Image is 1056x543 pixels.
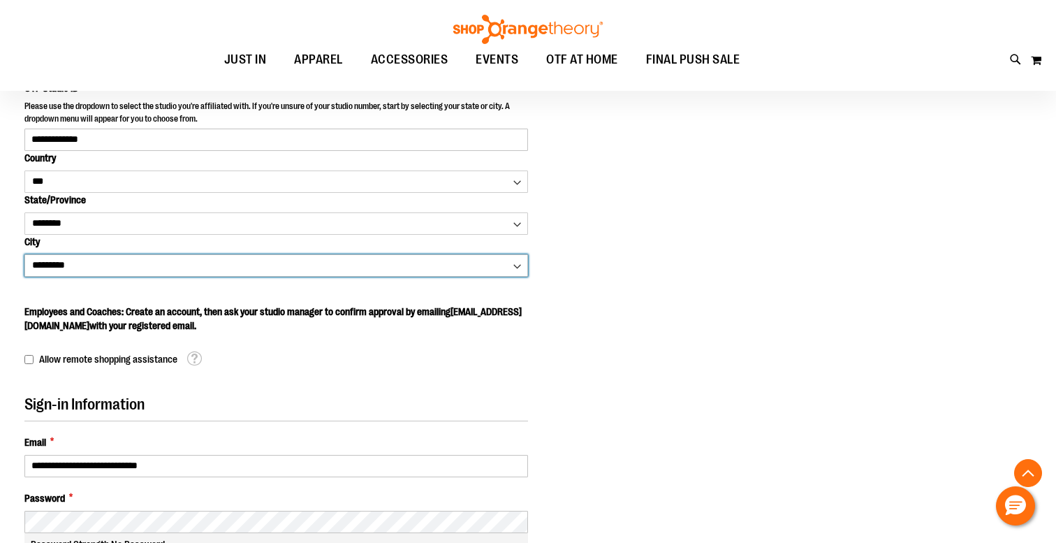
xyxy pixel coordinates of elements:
span: Allow remote shopping assistance [39,354,177,365]
span: Sign-in Information [24,396,145,413]
a: JUST IN [210,44,281,76]
span: City [24,236,40,247]
span: FINAL PUSH SALE [646,44,740,75]
p: Please use the dropdown to select the studio you're affiliated with. If you're unsure of your stu... [24,101,528,128]
span: OTF AT HOME [546,44,618,75]
a: EVENTS [462,44,532,76]
span: ACCESSORIES [371,44,448,75]
span: Country [24,152,56,164]
span: JUST IN [224,44,267,75]
button: Back To Top [1014,459,1042,487]
span: Password [24,491,65,505]
button: Hello, have a question? Let’s chat. [996,486,1035,526]
span: Email [24,435,46,449]
span: Employees and Coaches: Create an account, then ask your studio manager to confirm approval by ema... [24,306,522,331]
span: State/Province [24,194,86,205]
span: APPAREL [294,44,343,75]
a: ACCESSORIES [357,44,462,76]
a: APPAREL [280,44,357,76]
a: FINAL PUSH SALE [632,44,754,76]
span: EVENTS [476,44,518,75]
a: OTF AT HOME [532,44,632,76]
img: Shop Orangetheory [451,15,605,44]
